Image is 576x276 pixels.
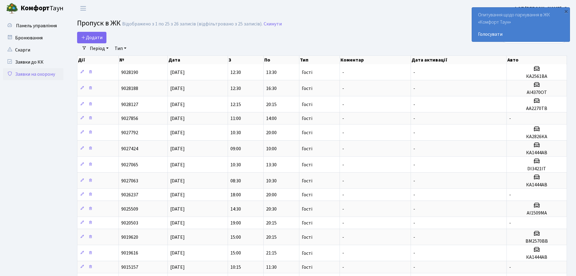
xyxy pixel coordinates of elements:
span: Гості [302,192,312,197]
span: - [342,101,344,108]
span: 12:15 [230,101,241,108]
span: [DATE] [170,234,185,241]
span: 9020503 [121,220,138,226]
span: 15:00 [230,234,241,241]
span: [DATE] [170,145,185,152]
span: 16:30 [266,85,277,92]
span: - [509,115,511,122]
th: Дії [77,56,119,64]
span: - [413,250,415,257]
a: Бронювання [3,32,63,44]
h5: АІ1509МА [509,210,564,216]
span: - [509,264,511,271]
span: [DATE] [170,178,185,184]
h5: КА1444АВ [509,182,564,188]
span: 9027065 [121,161,138,168]
span: - [342,129,344,136]
span: 20:15 [266,234,277,241]
span: [DATE] [170,101,185,108]
img: logo.png [6,2,18,15]
span: Гості [302,70,312,75]
span: 10:30 [230,129,241,136]
span: Гості [302,116,312,121]
span: 18:00 [230,191,241,198]
span: 13:30 [266,69,277,76]
span: 9028188 [121,85,138,92]
h5: АІ4370ОТ [509,90,564,95]
span: - [342,191,344,198]
span: - [509,220,511,226]
span: 13:30 [266,161,277,168]
span: 10:30 [266,178,277,184]
span: 9027792 [121,129,138,136]
span: - [342,69,344,76]
span: - [413,85,415,92]
a: Голосувати [478,31,564,38]
a: Тип [112,43,129,54]
span: 12:30 [230,85,241,92]
span: - [342,264,344,271]
span: Пропуск в ЖК [77,18,121,28]
b: Комфорт [21,3,50,13]
span: 9028190 [121,69,138,76]
th: По [264,56,299,64]
h5: КА1444АВ [509,254,564,260]
span: 20:15 [266,220,277,226]
span: - [413,206,415,212]
span: - [413,264,415,271]
span: - [413,191,415,198]
span: 9027424 [121,145,138,152]
h5: ВМ2570ВВ [509,238,564,244]
b: ФОП [PERSON_NAME]. О. [514,5,569,12]
a: Заявки до КК [3,56,63,68]
span: Панель управління [16,22,57,29]
span: [DATE] [170,220,185,226]
span: 21:15 [266,250,277,257]
h5: КА2561ВА [509,74,564,79]
span: [DATE] [170,191,185,198]
a: Додати [77,32,106,43]
span: 14:30 [230,206,241,212]
h5: АА2270ТВ [509,106,564,111]
span: 9025509 [121,206,138,212]
th: № [119,56,168,64]
span: - [342,85,344,92]
span: - [413,115,415,122]
span: Гості [302,221,312,225]
a: Скарги [3,44,63,56]
span: - [342,161,344,168]
span: 10:15 [230,264,241,271]
span: - [413,178,415,184]
span: [DATE] [170,85,185,92]
span: - [342,220,344,226]
span: [DATE] [170,129,185,136]
button: Переключити навігацію [76,3,91,13]
span: 20:00 [266,191,277,198]
span: - [413,220,415,226]
span: 15:00 [230,250,241,257]
h5: DI3421IT [509,166,564,172]
span: 9019620 [121,234,138,241]
span: Додати [81,34,103,41]
span: Гості [302,86,312,91]
div: × [563,8,569,14]
span: Гості [302,102,312,107]
span: Гості [302,162,312,167]
span: Гості [302,130,312,135]
span: 9028127 [121,101,138,108]
span: Таун [21,3,63,14]
span: - [413,234,415,241]
span: [DATE] [170,250,185,257]
a: Заявки на охорону [3,68,63,80]
span: [DATE] [170,115,185,122]
span: - [413,101,415,108]
span: 09:00 [230,145,241,152]
span: 20:15 [266,101,277,108]
span: Гості [302,146,312,151]
span: 20:30 [266,206,277,212]
h5: КА1444АВ [509,150,564,156]
div: Відображено з 1 по 25 з 26 записів (відфільтровано з 25 записів). [122,21,262,27]
span: [DATE] [170,161,185,168]
span: - [342,206,344,212]
span: Гості [302,207,312,211]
